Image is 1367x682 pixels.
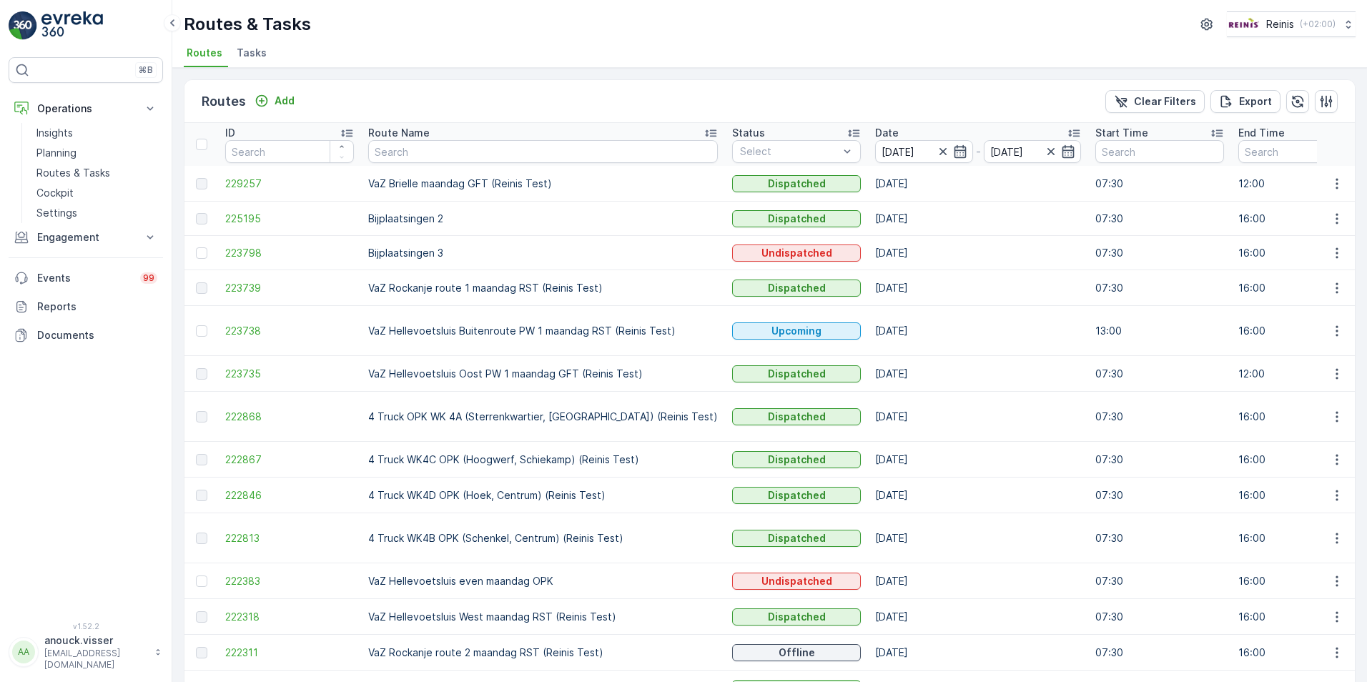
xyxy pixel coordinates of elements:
button: Undispatched [732,573,861,590]
p: Dispatched [768,212,826,226]
p: anouck.visser [44,633,147,648]
span: 222318 [225,610,354,624]
p: 07:30 [1095,488,1224,503]
a: Cockpit [31,183,163,203]
p: Route Name [368,126,430,140]
p: VaZ Rockanje route 1 maandag RST (Reinis Test) [368,281,718,295]
p: ( +02:00 ) [1300,19,1336,30]
div: Toggle Row Selected [196,325,207,337]
p: Dispatched [768,531,826,545]
input: Search [1238,140,1367,163]
img: logo_light-DOdMpM7g.png [41,11,103,40]
td: [DATE] [868,202,1088,236]
p: [EMAIL_ADDRESS][DOMAIN_NAME] [44,648,147,671]
p: Dispatched [768,281,826,295]
p: Offline [779,646,815,660]
p: 16:00 [1238,212,1367,226]
p: 16:00 [1238,574,1367,588]
p: 16:00 [1238,531,1367,545]
span: 222813 [225,531,354,545]
div: Toggle Row Selected [196,368,207,380]
p: Planning [36,146,77,160]
a: 222867 [225,453,354,467]
p: Operations [37,102,134,116]
a: 222311 [225,646,354,660]
p: VaZ Hellevoetsluis Oost PW 1 maandag GFT (Reinis Test) [368,367,718,381]
button: Add [249,92,300,109]
p: 07:30 [1095,410,1224,424]
p: 07:30 [1095,367,1224,381]
p: VaZ Hellevoetsluis Buitenroute PW 1 maandag RST (Reinis Test) [368,324,718,338]
button: Undispatched [732,244,861,262]
p: Settings [36,206,77,220]
p: Dispatched [768,610,826,624]
a: Planning [31,143,163,163]
p: End Time [1238,126,1285,140]
div: Toggle Row Selected [196,178,207,189]
td: [DATE] [868,356,1088,392]
p: 13:00 [1095,324,1224,338]
p: VaZ Hellevoetsluis West maandag RST (Reinis Test) [368,610,718,624]
p: Start Time [1095,126,1148,140]
a: 222846 [225,488,354,503]
p: - [976,143,981,160]
div: Toggle Row Selected [196,611,207,623]
span: Tasks [237,46,267,60]
p: Bijplaatsingen 3 [368,246,718,260]
button: Dispatched [732,608,861,626]
a: 229257 [225,177,354,191]
p: Reports [37,300,157,314]
p: Dispatched [768,177,826,191]
td: [DATE] [868,166,1088,202]
button: Dispatched [732,210,861,227]
p: Undispatched [761,246,832,260]
a: Settings [31,203,163,223]
input: Search [1095,140,1224,163]
input: dd/mm/yyyy [984,140,1082,163]
input: dd/mm/yyyy [875,140,973,163]
td: [DATE] [868,270,1088,306]
p: Dispatched [768,410,826,424]
p: Dispatched [768,367,826,381]
button: Operations [9,94,163,123]
p: 16:00 [1238,453,1367,467]
span: 222383 [225,574,354,588]
p: 4 Truck WK4C OPK (Hoogwerf, Schiekamp) (Reinis Test) [368,453,718,467]
p: 16:00 [1238,246,1367,260]
p: 99 [143,272,154,284]
div: Toggle Row Selected [196,247,207,259]
p: Date [875,126,899,140]
a: Routes & Tasks [31,163,163,183]
button: Dispatched [732,451,861,468]
img: Reinis-Logo-Vrijstaand_Tekengebied-1-copy2_aBO4n7j.png [1227,16,1260,32]
p: 07:30 [1095,646,1224,660]
a: 222868 [225,410,354,424]
p: Insights [36,126,73,140]
p: ID [225,126,235,140]
p: ⌘B [139,64,153,76]
p: Clear Filters [1134,94,1196,109]
p: 4 Truck WK4D OPK (Hoek, Centrum) (Reinis Test) [368,488,718,503]
button: Dispatched [732,487,861,504]
p: Cockpit [36,186,74,200]
td: [DATE] [868,599,1088,635]
p: Add [275,94,295,108]
p: 12:00 [1238,177,1367,191]
p: Bijplaatsingen 2 [368,212,718,226]
div: Toggle Row Selected [196,647,207,658]
p: Dispatched [768,488,826,503]
p: 16:00 [1238,324,1367,338]
p: Undispatched [761,574,832,588]
p: 07:30 [1095,281,1224,295]
span: v 1.52.2 [9,622,163,631]
p: Status [732,126,765,140]
p: 4 Truck WK4B OPK (Schenkel, Centrum) (Reinis Test) [368,531,718,545]
div: Toggle Row Selected [196,454,207,465]
p: Select [740,144,839,159]
p: 07:30 [1095,177,1224,191]
a: Documents [9,321,163,350]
